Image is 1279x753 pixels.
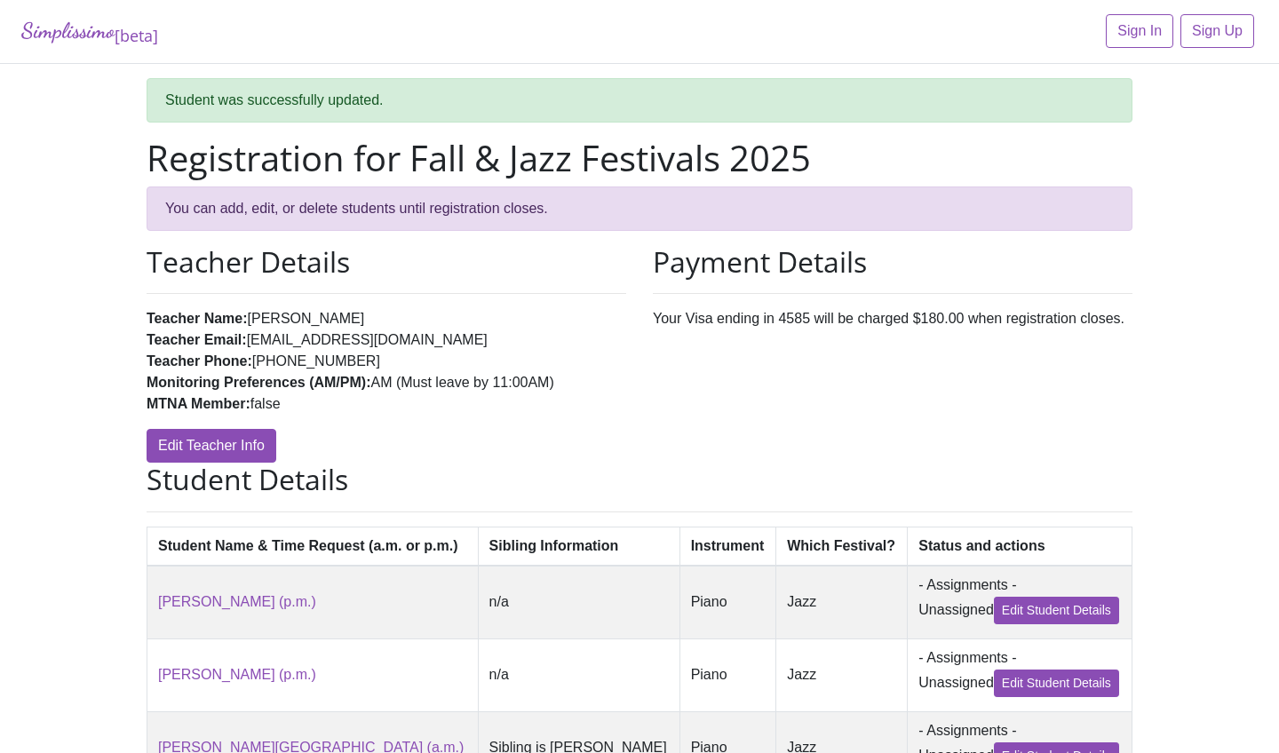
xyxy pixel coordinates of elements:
[908,638,1132,711] td: - Assignments - Unassigned
[994,670,1119,697] a: Edit Student Details
[147,245,626,279] h2: Teacher Details
[639,245,1146,463] div: Your Visa ending in 4585 will be charged $180.00 when registration closes.
[1106,14,1173,48] a: Sign In
[158,594,316,609] a: [PERSON_NAME] (p.m.)
[679,566,776,639] td: Piano
[147,396,250,411] strong: MTNA Member:
[147,137,1132,179] h1: Registration for Fall & Jazz Festivals 2025
[147,332,247,347] strong: Teacher Email:
[147,429,276,463] a: Edit Teacher Info
[994,597,1119,624] a: Edit Student Details
[158,667,316,682] a: [PERSON_NAME] (p.m.)
[776,638,908,711] td: Jazz
[478,527,679,566] th: Sibling Information
[147,375,370,390] strong: Monitoring Preferences (AM/PM):
[147,393,626,415] li: false
[147,527,479,566] th: Student Name & Time Request (a.m. or p.m.)
[147,308,626,329] li: [PERSON_NAME]
[1180,14,1254,48] a: Sign Up
[115,25,158,46] sub: [beta]
[147,463,1132,496] h2: Student Details
[147,329,626,351] li: [EMAIL_ADDRESS][DOMAIN_NAME]
[478,566,679,639] td: n/a
[147,78,1132,123] div: Student was successfully updated.
[147,311,248,326] strong: Teacher Name:
[908,566,1132,639] td: - Assignments - Unassigned
[653,245,1132,279] h2: Payment Details
[478,638,679,711] td: n/a
[147,372,626,393] li: AM (Must leave by 11:00AM)
[776,566,908,639] td: Jazz
[147,186,1132,231] div: You can add, edit, or delete students until registration closes.
[776,527,908,566] th: Which Festival?
[679,527,776,566] th: Instrument
[21,14,158,49] a: Simplissimo[beta]
[679,638,776,711] td: Piano
[147,353,252,369] strong: Teacher Phone:
[908,527,1132,566] th: Status and actions
[147,351,626,372] li: [PHONE_NUMBER]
